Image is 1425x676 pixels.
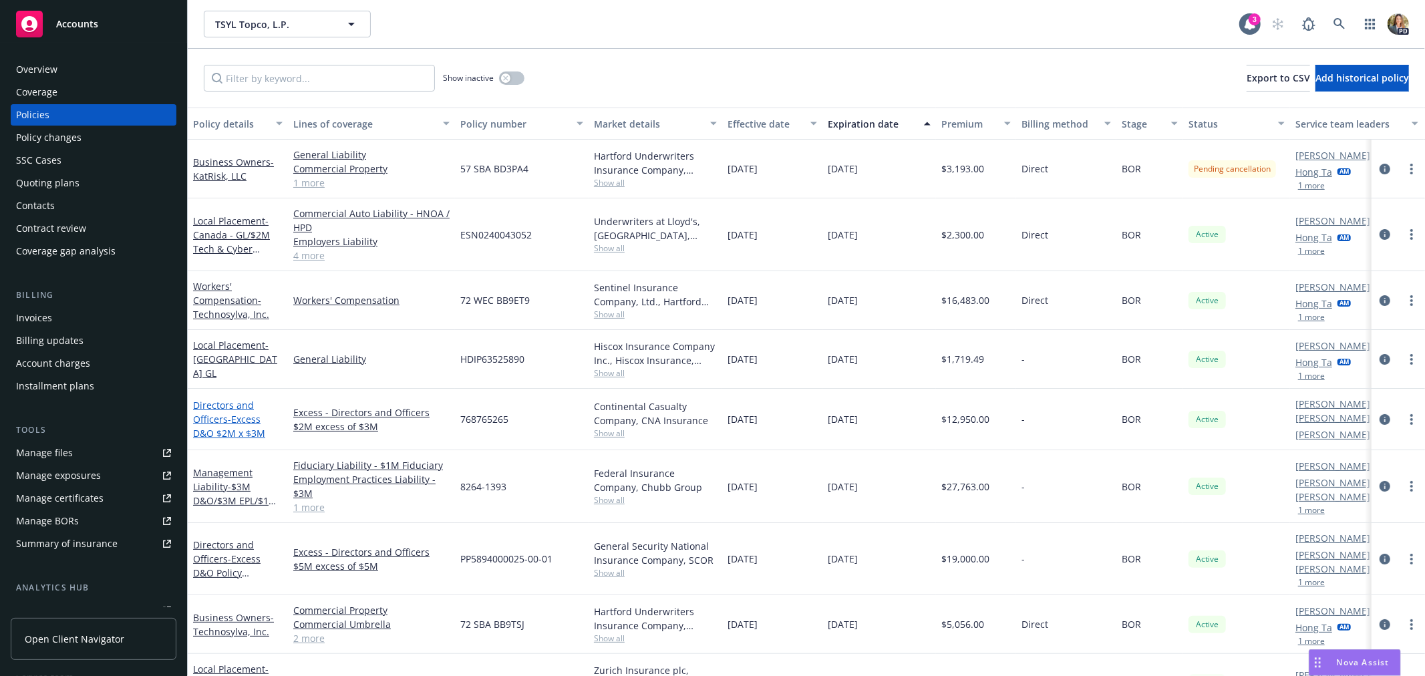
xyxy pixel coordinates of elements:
div: Service team leaders [1295,117,1404,131]
div: Coverage [16,81,57,103]
span: Show all [594,177,717,188]
button: Service team leaders [1290,108,1424,140]
span: - [GEOGRAPHIC_DATA] GL [193,339,277,379]
a: Hong Ta [1295,297,1332,311]
a: Policy changes [11,127,176,148]
a: circleInformation [1377,551,1393,567]
span: 768765265 [460,412,508,426]
div: Manage BORs [16,510,79,532]
a: Hong Ta [1295,230,1332,244]
a: Manage certificates [11,488,176,509]
span: 57 SBA BD3PA4 [460,162,528,176]
span: BOR [1122,552,1141,566]
span: - Technosylva, Inc. [193,611,274,638]
span: [DATE] [728,617,758,631]
a: circleInformation [1377,478,1393,494]
button: Add historical policy [1315,65,1409,92]
span: $5,056.00 [941,617,984,631]
span: 8264-1393 [460,480,506,494]
span: 72 SBA BB9TSJ [460,617,524,631]
span: [DATE] [828,412,858,426]
span: - Excess D&O $2M x $3M [193,413,265,440]
button: 1 more [1298,372,1325,380]
a: 4 more [293,248,450,263]
span: Show all [594,367,717,379]
a: Local Placement [193,339,277,379]
a: SSC Cases [11,150,176,171]
span: $27,763.00 [941,480,989,494]
a: Directors and Officers [193,399,265,440]
a: circleInformation [1377,161,1393,177]
span: Show all [594,428,717,439]
a: Contacts [11,195,176,216]
a: Loss summary generator [11,600,176,621]
a: circleInformation [1377,351,1393,367]
div: Billing method [1021,117,1096,131]
a: [PERSON_NAME] [1295,280,1370,294]
div: General Security National Insurance Company, SCOR [594,539,717,567]
div: Premium [941,117,996,131]
div: Tools [11,424,176,437]
button: 1 more [1298,313,1325,321]
span: Manage exposures [11,465,176,486]
a: 1 more [293,500,450,514]
span: Active [1194,619,1221,631]
div: Policy details [193,117,268,131]
a: Commercial Umbrella [293,617,450,631]
span: BOR [1122,352,1141,366]
div: Underwriters at Lloyd's, [GEOGRAPHIC_DATA], [PERSON_NAME] of [GEOGRAPHIC_DATA], [PERSON_NAME] Ins... [594,214,717,242]
span: - [1021,480,1025,494]
div: Coverage gap analysis [16,240,116,262]
span: [DATE] [728,352,758,366]
span: [DATE] [728,228,758,242]
div: Overview [16,59,57,80]
a: circleInformation [1377,226,1393,242]
div: Policies [16,104,49,126]
span: [DATE] [828,617,858,631]
button: Premium [936,108,1016,140]
a: Manage files [11,442,176,464]
span: BOR [1122,412,1141,426]
a: Account charges [11,353,176,374]
span: [DATE] [828,480,858,494]
a: more [1404,293,1420,309]
a: Hong Ta [1295,355,1332,369]
button: 1 more [1298,506,1325,514]
button: 1 more [1298,247,1325,255]
a: [PERSON_NAME] [1295,604,1370,618]
span: - Excess D&O Policy $5Mx$5M [193,552,261,593]
span: - KatRisk, LLC [193,156,274,182]
span: Active [1194,295,1221,307]
span: - [1021,552,1025,566]
span: Active [1194,353,1221,365]
a: [PERSON_NAME] [1295,459,1370,473]
span: $19,000.00 [941,552,989,566]
span: Active [1194,413,1221,426]
span: BOR [1122,293,1141,307]
div: Contacts [16,195,55,216]
span: [DATE] [728,480,758,494]
div: Continental Casualty Company, CNA Insurance [594,399,717,428]
div: Invoices [16,307,52,329]
span: Accounts [56,19,98,29]
span: BOR [1122,617,1141,631]
input: Filter by keyword... [204,65,435,92]
span: ESN0240043052 [460,228,532,242]
span: [DATE] [828,293,858,307]
button: Stage [1116,108,1183,140]
span: BOR [1122,162,1141,176]
a: Coverage gap analysis [11,240,176,262]
a: Start snowing [1265,11,1291,37]
a: Excess - Directors and Officers $2M excess of $3M [293,405,450,434]
span: [DATE] [728,552,758,566]
a: Business Owners [193,156,274,182]
a: Fiduciary Liability - $1M Fiduciary [293,458,450,472]
span: 72 WEC BB9ET9 [460,293,530,307]
a: Quoting plans [11,172,176,194]
span: Nova Assist [1337,657,1390,668]
button: Lines of coverage [288,108,455,140]
a: [PERSON_NAME] [1295,531,1370,545]
span: Show all [594,309,717,320]
span: - [1021,412,1025,426]
a: Coverage [11,81,176,103]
